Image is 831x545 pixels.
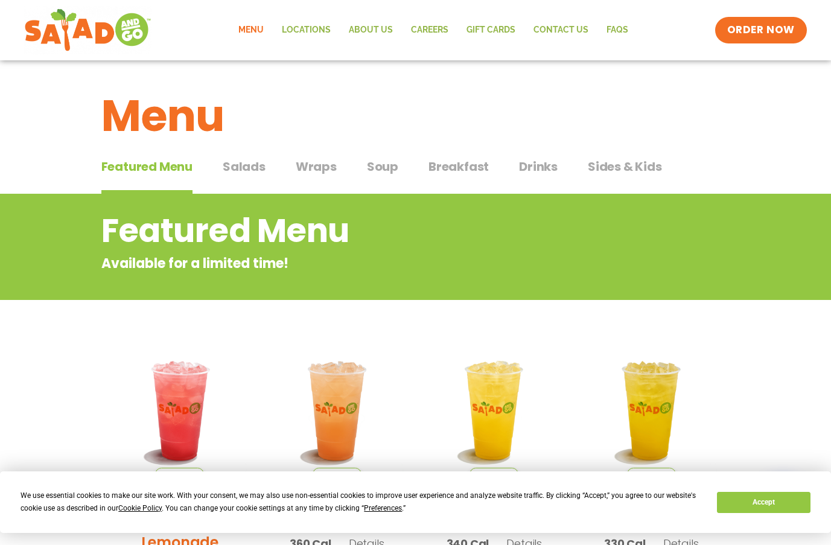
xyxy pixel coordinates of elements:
a: ORDER NOW [715,17,807,43]
img: Product photo for Mango Grove Lemonade [582,341,721,480]
img: Product photo for Summer Stone Fruit Lemonade [267,341,407,480]
span: Seasonal [313,468,361,480]
h1: Menu [101,83,730,148]
span: Featured Menu [101,158,193,176]
a: GIFT CARDS [457,16,524,44]
h2: Featured Menu [101,206,633,255]
span: Soup [367,158,398,176]
a: Careers [402,16,457,44]
span: Seasonal [627,468,676,480]
img: Product photo for Blackberry Bramble Lemonade [110,341,250,480]
div: We use essential cookies to make our site work. With your consent, we may also use non-essential ... [21,489,702,515]
span: Breakfast [428,158,489,176]
span: Salads [223,158,266,176]
nav: Menu [229,16,637,44]
a: Locations [273,16,340,44]
span: Cookie Policy [118,504,162,512]
span: Drinks [519,158,558,176]
span: Seasonal [470,468,518,480]
a: Contact Us [524,16,597,44]
a: FAQs [597,16,637,44]
img: new-SAG-logo-768×292 [24,6,151,54]
div: Tabbed content [101,153,730,194]
a: Menu [229,16,273,44]
button: Accept [717,492,810,513]
span: Seasonal [155,468,204,480]
span: Preferences [364,504,402,512]
span: Sides & Kids [588,158,662,176]
img: Product photo for Sunkissed Yuzu Lemonade [425,341,564,480]
span: Wraps [296,158,337,176]
p: Available for a limited time! [101,253,633,273]
span: ORDER NOW [727,23,795,37]
a: About Us [340,16,402,44]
